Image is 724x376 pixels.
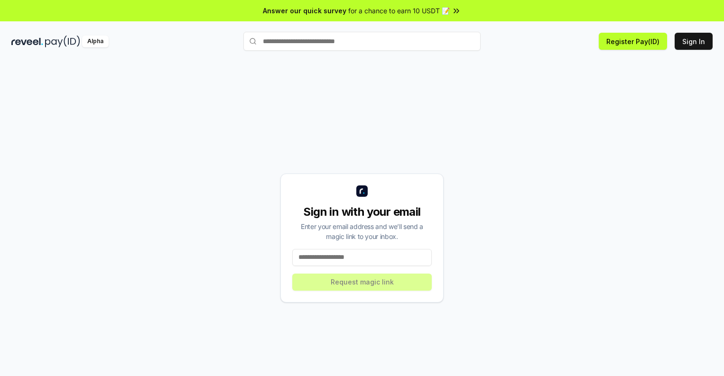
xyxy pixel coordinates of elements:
div: Enter your email address and we’ll send a magic link to your inbox. [292,221,432,241]
div: Sign in with your email [292,204,432,220]
img: logo_small [356,185,368,197]
span: Answer our quick survey [263,6,346,16]
img: reveel_dark [11,36,43,47]
span: for a chance to earn 10 USDT 📝 [348,6,450,16]
button: Register Pay(ID) [599,33,667,50]
div: Alpha [82,36,109,47]
img: pay_id [45,36,80,47]
button: Sign In [675,33,713,50]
